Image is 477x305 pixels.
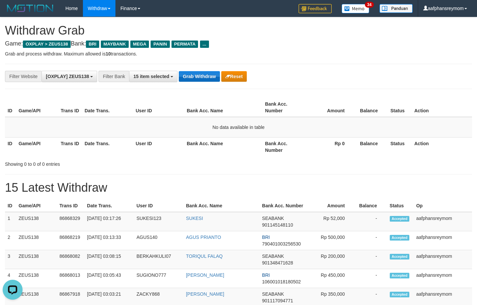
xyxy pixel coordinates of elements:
[171,41,198,48] span: PERMATA
[16,231,57,250] td: ZEUS138
[5,3,55,13] img: MOTION_logo.png
[46,74,89,79] span: [OXPLAY] ZEUS138
[5,51,472,57] p: Grab and process withdraw. Maximum allowed is transactions.
[3,3,23,23] button: Open LiveChat chat widget
[5,200,16,212] th: ID
[16,137,58,156] th: Game/API
[57,200,84,212] th: Trans ID
[306,212,355,231] td: Rp 52,000
[5,41,472,47] h4: Game: Bank:
[299,4,332,13] img: Feedback.jpg
[390,235,410,241] span: Accepted
[99,71,129,82] div: Filter Bank
[412,98,472,117] th: Action
[151,41,170,48] span: PANIN
[355,98,388,117] th: Balance
[221,71,247,82] button: Reset
[305,98,355,117] th: Amount
[16,250,57,269] td: ZEUS138
[133,74,169,79] span: 15 item selected
[58,137,82,156] th: Trans ID
[57,212,84,231] td: 86868329
[184,98,262,117] th: Bank Acc. Name
[365,2,374,8] span: 34
[262,137,305,156] th: Bank Acc. Number
[262,222,293,228] span: Copy 901145148110 to clipboard
[414,212,472,231] td: aafphansreymom
[355,231,387,250] td: -
[342,4,370,13] img: Button%20Memo.svg
[5,231,16,250] td: 2
[57,269,84,288] td: 86868013
[186,291,224,297] a: [PERSON_NAME]
[129,71,177,82] button: 15 item selected
[41,71,97,82] button: [OXPLAY] ZEUS138
[105,51,111,56] strong: 10
[5,250,16,269] td: 3
[306,269,355,288] td: Rp 450,000
[184,137,262,156] th: Bank Acc. Name
[262,272,270,278] span: BRI
[5,98,16,117] th: ID
[5,212,16,231] td: 1
[84,200,134,212] th: Date Trans.
[306,200,355,212] th: Amount
[57,250,84,269] td: 86868082
[16,98,58,117] th: Game/API
[84,231,134,250] td: [DATE] 03:13:33
[262,291,284,297] span: SEABANK
[186,235,221,240] a: AGUS PRIANTO
[16,212,57,231] td: ZEUS138
[58,98,82,117] th: Trans ID
[84,269,134,288] td: [DATE] 03:05:43
[355,137,388,156] th: Balance
[390,216,410,222] span: Accepted
[262,260,293,265] span: Copy 901348471628 to clipboard
[262,235,270,240] span: BRI
[101,41,129,48] span: MAYBANK
[186,272,224,278] a: [PERSON_NAME]
[5,24,472,37] h1: Withdraw Grab
[5,71,41,82] div: Filter Website
[5,117,472,138] td: No data available in table
[84,250,134,269] td: [DATE] 03:08:15
[86,41,99,48] span: BRI
[262,298,293,303] span: Copy 901117094771 to clipboard
[16,269,57,288] td: ZEUS138
[306,250,355,269] td: Rp 200,000
[134,200,183,212] th: User ID
[414,231,472,250] td: aafphansreymom
[130,41,149,48] span: MEGA
[186,216,203,221] a: SUKESI
[262,254,284,259] span: SEABANK
[134,269,183,288] td: SUGIONO777
[16,200,57,212] th: Game/API
[387,200,414,212] th: Status
[133,137,184,156] th: User ID
[200,41,209,48] span: ...
[133,98,184,117] th: User ID
[57,231,84,250] td: 86868219
[305,137,355,156] th: Rp 0
[262,241,301,247] span: Copy 790401003256530 to clipboard
[388,98,412,117] th: Status
[84,212,134,231] td: [DATE] 03:17:26
[179,71,220,82] button: Grab Withdraw
[390,273,410,278] span: Accepted
[186,254,223,259] a: TORIQUL FALAQ
[134,231,183,250] td: AGUS140
[262,216,284,221] span: SEABANK
[306,231,355,250] td: Rp 500,000
[355,269,387,288] td: -
[414,200,472,212] th: Op
[5,269,16,288] td: 4
[23,41,71,48] span: OXPLAY > ZEUS138
[183,200,259,212] th: Bank Acc. Name
[5,158,194,167] div: Showing 0 to 0 of 0 entries
[379,4,413,13] img: panduan.png
[414,269,472,288] td: aafphansreymom
[134,212,183,231] td: SUKESI123
[414,250,472,269] td: aafphansreymom
[262,98,305,117] th: Bank Acc. Number
[82,98,133,117] th: Date Trans.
